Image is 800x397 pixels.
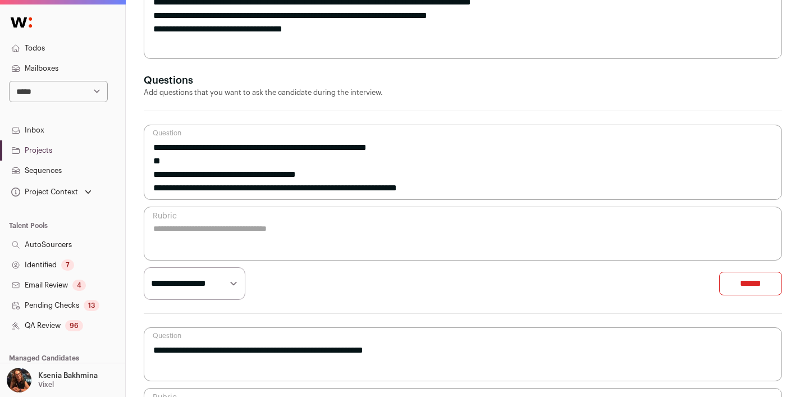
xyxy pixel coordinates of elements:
[72,280,86,291] div: 4
[7,368,31,393] img: 13968079-medium_jpg
[38,380,54,389] p: Vixel
[9,184,94,200] button: Open dropdown
[38,371,98,380] p: Ksenia Bakhmina
[144,72,782,88] h3: Questions
[65,320,83,331] div: 96
[61,259,74,271] div: 7
[144,88,782,97] p: Add questions that you want to ask the candidate during the interview.
[4,11,38,34] img: Wellfound
[84,300,99,311] div: 13
[9,188,78,197] div: Project Context
[4,368,100,393] button: Open dropdown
